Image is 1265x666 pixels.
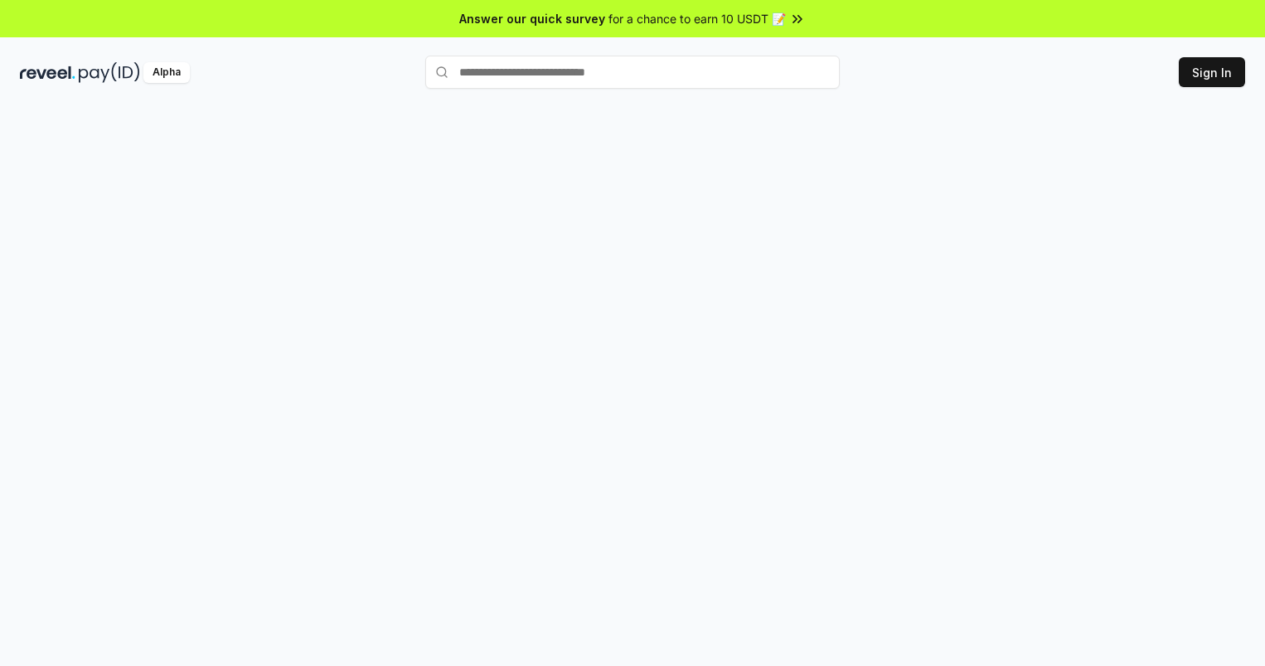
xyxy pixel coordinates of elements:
img: pay_id [79,62,140,83]
span: for a chance to earn 10 USDT 📝 [608,10,786,27]
img: reveel_dark [20,62,75,83]
button: Sign In [1179,57,1245,87]
span: Answer our quick survey [459,10,605,27]
div: Alpha [143,62,190,83]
